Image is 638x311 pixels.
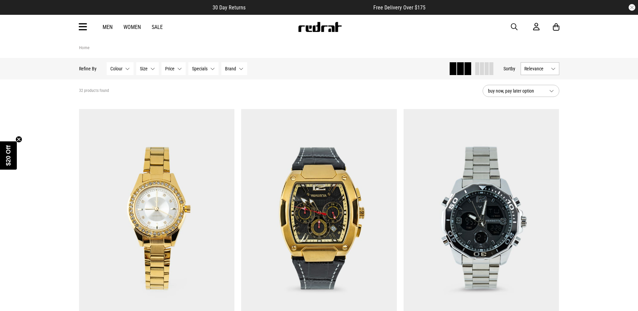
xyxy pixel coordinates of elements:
a: Home [79,45,89,50]
button: Sortby [503,65,515,73]
a: Women [123,24,141,30]
button: Colour [107,62,134,75]
button: buy now, pay later option [483,85,559,97]
span: Price [165,66,175,71]
p: Refine By [79,66,97,71]
iframe: Customer reviews powered by Trustpilot [259,4,360,11]
button: Close teaser [15,136,22,143]
span: Relevance [524,66,548,71]
span: 32 products found [79,88,109,94]
button: Price [161,62,186,75]
button: Specials [188,62,219,75]
a: Sale [152,24,163,30]
button: Brand [221,62,247,75]
span: 30 Day Returns [213,4,246,11]
span: Colour [110,66,122,71]
span: by [511,66,515,71]
span: Free Delivery Over $175 [373,4,425,11]
span: buy now, pay later option [488,87,544,95]
button: Relevance [521,62,559,75]
span: Size [140,66,148,71]
span: Brand [225,66,236,71]
a: Men [103,24,113,30]
span: Specials [192,66,208,71]
span: $20 Off [5,145,12,166]
img: Redrat logo [298,22,342,32]
button: Size [136,62,159,75]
